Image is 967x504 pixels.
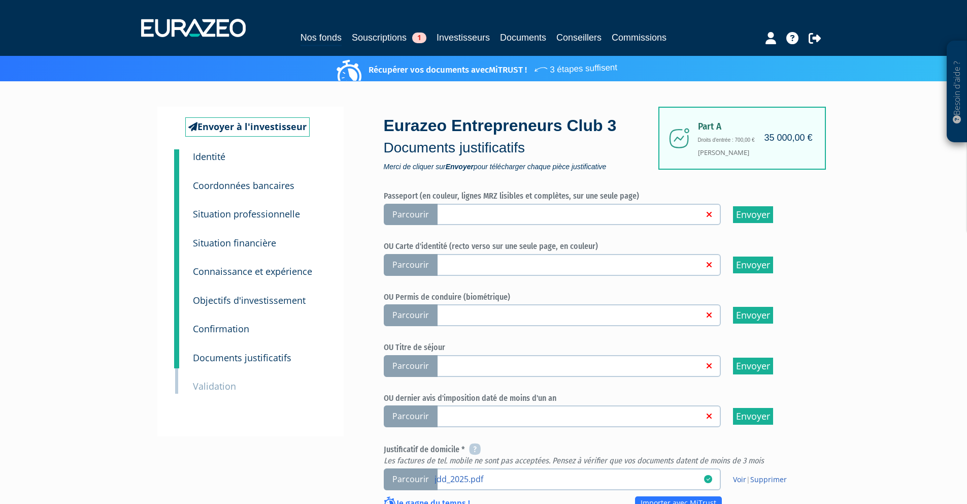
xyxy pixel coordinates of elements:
[435,474,704,484] a: jdd_2025.pdf
[193,179,294,192] small: Coordonnées bancaires
[174,222,179,254] a: 4
[384,163,663,170] span: Merci de cliquer sur pour télécharger chaque pièce justificative
[412,33,426,43] span: 1
[193,294,306,306] small: Objectifs d'investissement
[384,114,663,170] div: Eurazeo Entrepreneurs Club 3
[733,257,773,273] input: Envoyer
[174,165,179,196] a: 2
[384,192,805,201] h6: Passeport (en couleur, lignes MRZ lisibles et complètes, sur une seule page)
[384,242,805,251] h6: OU Carte d'identité (recto verso sur une seule page, en couleur)
[339,58,617,76] p: Récupérer vos documents avec
[384,293,805,302] h6: OU Permis de conduire (biométrique)
[612,30,666,45] a: Commissions
[174,279,179,311] a: 6
[437,30,490,45] a: Investisseurs
[185,117,310,137] a: Envoyer à l'investisseur
[733,307,773,324] input: Envoyer
[446,163,474,171] strong: Envoyer
[193,208,300,220] small: Situation professionnelle
[174,193,179,225] a: 3
[141,19,246,37] img: 1732889491-logotype_eurazeo_blanc_rvb.png
[556,30,602,45] a: Conseillers
[193,265,312,277] small: Connaissance et expérience
[733,475,787,485] span: |
[733,206,773,223] input: Envoyer
[384,394,805,403] h6: OU dernier avis d'imposition daté de moins d'un an
[193,237,276,249] small: Situation financière
[193,150,225,163] small: Identité
[951,46,963,138] p: Besoin d'aide ?
[384,304,438,326] span: Parcourir
[301,30,342,46] a: Nos fonds
[384,456,764,465] em: Les factures de tel. mobile ne sont pas acceptées. Pensez à vérifier que vos documents datent de ...
[193,323,249,335] small: Confirmation
[174,149,179,170] a: 1
[384,444,805,465] h6: Justificatif de domicile *
[352,30,426,45] a: Souscriptions1
[174,308,179,339] a: 7
[174,337,179,368] a: 8
[733,475,746,484] a: Voir
[174,250,179,282] a: 5
[193,380,236,392] small: Validation
[533,56,617,77] span: 3 étapes suffisent
[733,408,773,425] input: Envoyer
[733,358,773,374] input: Envoyer
[384,405,438,427] span: Parcourir
[500,30,546,45] a: Documents
[384,254,438,276] span: Parcourir
[750,475,787,484] a: Supprimer
[384,204,438,226] span: Parcourir
[384,355,438,377] span: Parcourir
[384,343,805,352] h6: OU Titre de séjour
[384,138,663,158] p: Documents justificatifs
[193,352,291,364] small: Documents justificatifs
[704,475,712,483] i: 28/07/2025 17:18
[489,65,527,75] a: MiTRUST !
[384,468,438,490] span: Parcourir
